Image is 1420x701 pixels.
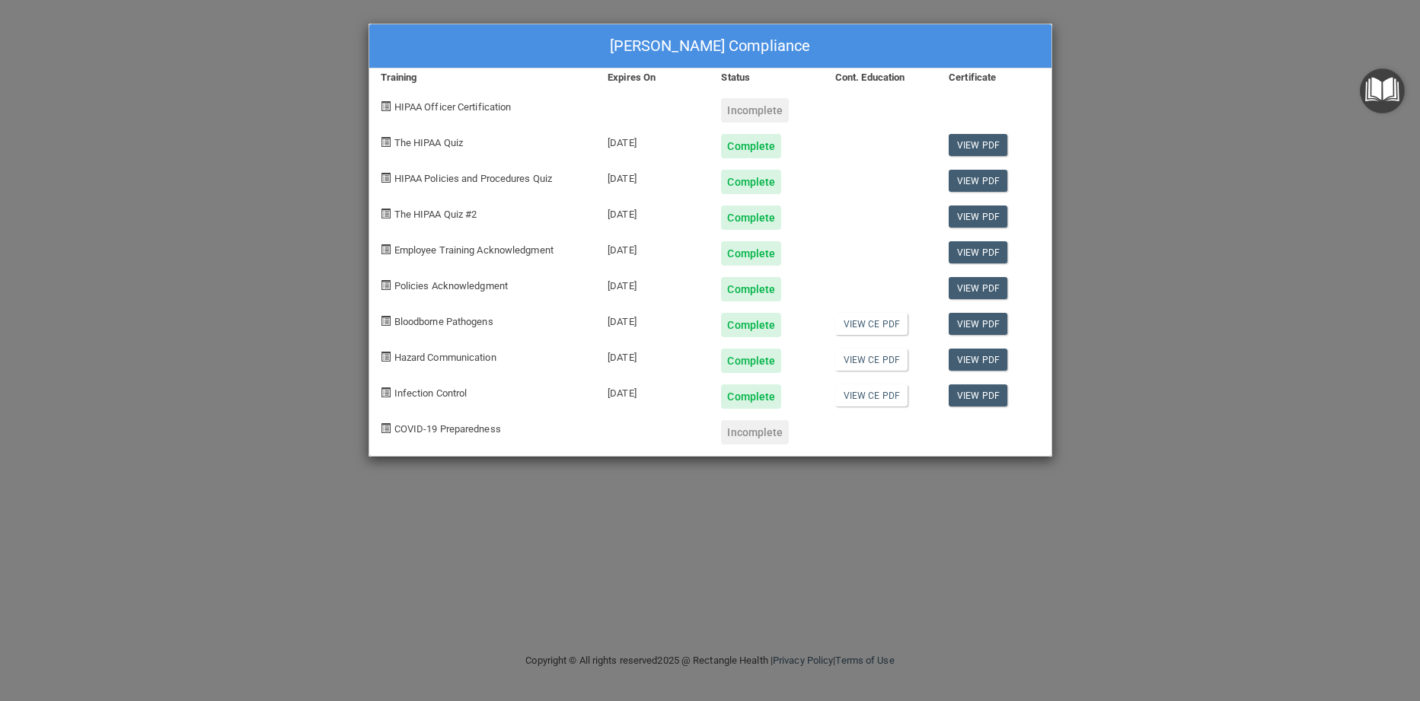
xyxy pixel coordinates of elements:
span: Infection Control [394,387,467,399]
a: View PDF [949,384,1007,406]
span: COVID-19 Preparedness [394,423,501,435]
span: The HIPAA Quiz [394,137,463,148]
div: Incomplete [721,98,789,123]
div: Complete [721,206,781,230]
span: Policies Acknowledgment [394,280,508,292]
span: HIPAA Officer Certification [394,101,512,113]
span: Hazard Communication [394,352,496,363]
div: Certificate [937,69,1051,87]
div: [DATE] [596,373,710,409]
div: Cont. Education [824,69,937,87]
div: [DATE] [596,230,710,266]
div: [DATE] [596,266,710,301]
div: [DATE] [596,337,710,373]
a: View PDF [949,241,1007,263]
div: Complete [721,313,781,337]
div: [DATE] [596,301,710,337]
a: View PDF [949,206,1007,228]
span: Employee Training Acknowledgment [394,244,554,256]
div: [DATE] [596,194,710,230]
a: View CE PDF [835,313,908,335]
div: Expires On [596,69,710,87]
button: Open Resource Center [1360,69,1405,113]
a: View CE PDF [835,384,908,406]
a: View PDF [949,170,1007,192]
div: [DATE] [596,123,710,158]
a: View PDF [949,277,1007,299]
div: Complete [721,349,781,373]
div: Complete [721,277,781,301]
div: Complete [721,241,781,266]
a: View CE PDF [835,349,908,371]
div: [DATE] [596,158,710,194]
div: Training [369,69,597,87]
span: HIPAA Policies and Procedures Quiz [394,173,552,184]
div: [PERSON_NAME] Compliance [369,24,1051,69]
div: Complete [721,170,781,194]
div: Status [710,69,823,87]
span: Bloodborne Pathogens [394,316,493,327]
span: The HIPAA Quiz #2 [394,209,477,220]
div: Complete [721,384,781,409]
div: Incomplete [721,420,789,444]
div: Complete [721,134,781,158]
a: View PDF [949,313,1007,335]
a: View PDF [949,349,1007,371]
a: View PDF [949,134,1007,156]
